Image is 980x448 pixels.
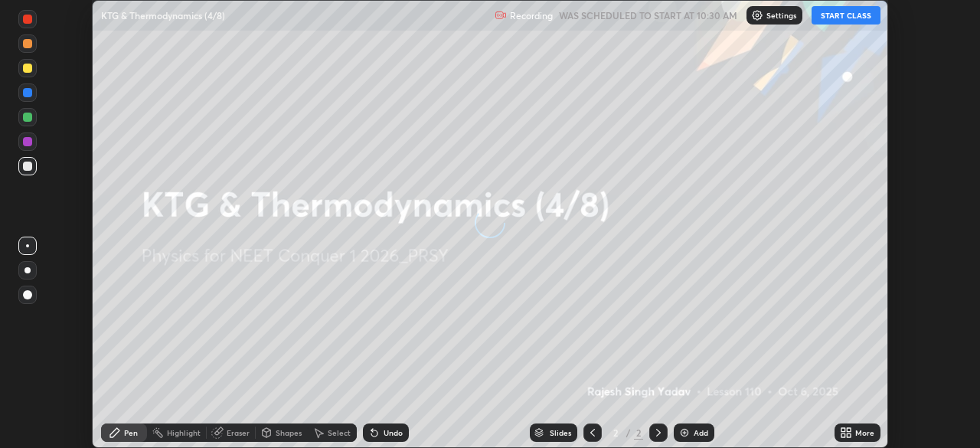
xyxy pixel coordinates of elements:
div: Add [694,429,708,437]
div: 2 [634,426,643,440]
div: Slides [550,429,571,437]
div: More [855,429,874,437]
p: KTG & Thermodynamics (4/8) [101,9,225,21]
div: Shapes [276,429,302,437]
button: START CLASS [812,6,880,25]
p: Recording [510,10,553,21]
div: Highlight [167,429,201,437]
div: 2 [608,428,623,437]
img: class-settings-icons [751,9,763,21]
img: recording.375f2c34.svg [495,9,507,21]
div: / [626,428,631,437]
h5: WAS SCHEDULED TO START AT 10:30 AM [559,8,737,22]
img: add-slide-button [678,427,691,439]
div: Undo [384,429,403,437]
p: Settings [766,11,796,19]
div: Eraser [227,429,250,437]
div: Select [328,429,351,437]
div: Pen [124,429,138,437]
